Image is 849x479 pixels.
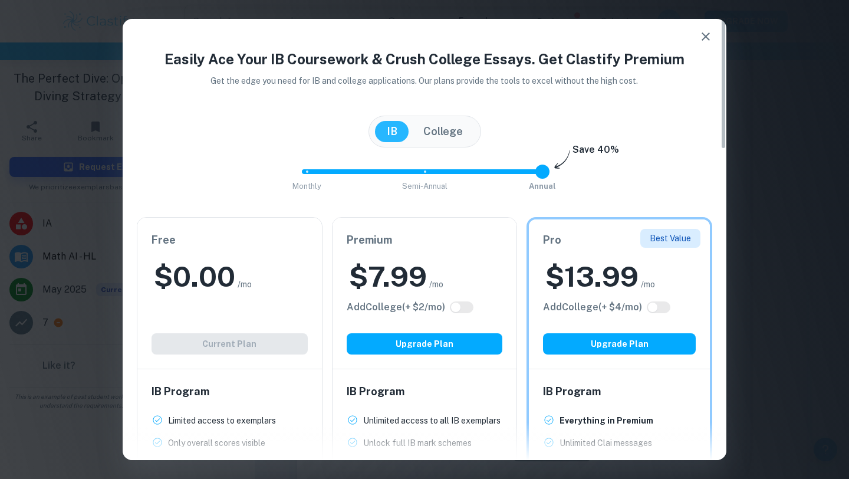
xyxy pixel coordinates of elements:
[545,258,639,296] h2: $ 13.99
[347,232,503,248] h6: Premium
[347,383,503,400] h6: IB Program
[363,414,501,427] p: Unlimited access to all IB exemplars
[543,300,642,314] h6: Click to see all the additional College features.
[347,300,445,314] h6: Click to see all the additional College features.
[402,182,447,191] span: Semi-Annual
[543,333,696,355] button: Upgrade Plan
[137,48,712,70] h4: Easily Ace Your IB Coursework & Crush College Essays. Get Clastify Premium
[375,121,409,142] button: IB
[429,278,443,291] span: /mo
[152,232,308,248] h6: Free
[650,232,691,245] p: Best Value
[168,414,276,427] p: Limited access to exemplars
[238,278,252,291] span: /mo
[543,383,696,400] h6: IB Program
[154,258,235,296] h2: $ 0.00
[292,182,321,191] span: Monthly
[349,258,427,296] h2: $ 7.99
[195,74,655,87] p: Get the edge you need for IB and college applications. Our plans provide the tools to excel witho...
[529,182,556,191] span: Annual
[560,414,653,427] p: Everything in Premium
[152,383,308,400] h6: IB Program
[572,143,619,163] h6: Save 40%
[554,150,570,170] img: subscription-arrow.svg
[412,121,475,142] button: College
[543,232,696,248] h6: Pro
[347,333,503,355] button: Upgrade Plan
[641,278,655,291] span: /mo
